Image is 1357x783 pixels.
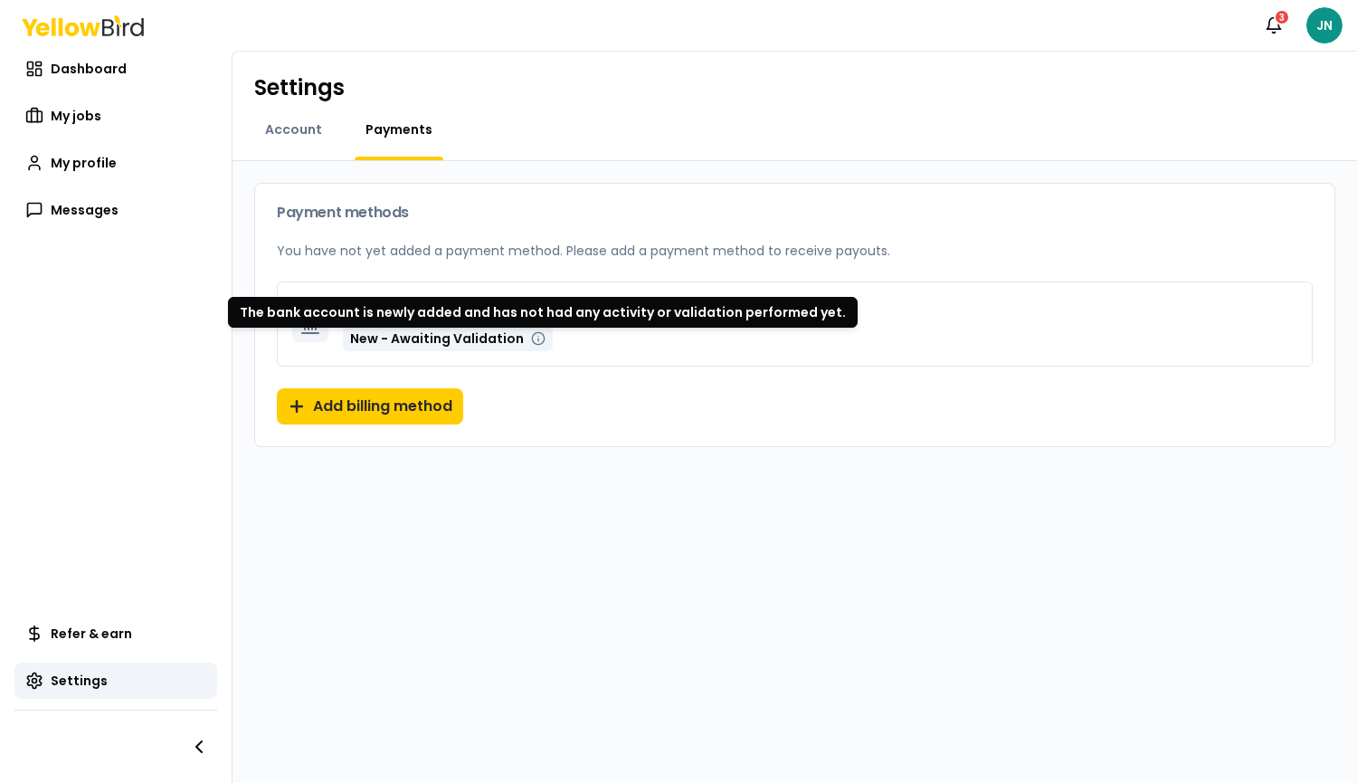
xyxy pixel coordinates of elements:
[14,663,217,699] a: Settings
[14,98,217,134] a: My jobs
[14,616,217,652] a: Refer & earn
[265,120,322,138] span: Account
[51,107,101,125] span: My jobs
[1306,7,1343,43] span: JN
[14,145,217,181] a: My profile
[240,303,846,321] p: The bank account is newly added and has not had any activity or validation performed yet.
[14,51,217,87] a: Dashboard
[277,388,463,425] button: Add billing method
[277,205,1313,220] h3: Payment methods
[277,242,1313,260] p: You have not yet added a payment method. Please add a payment method to receive payouts.
[254,73,1335,102] h1: Settings
[51,672,108,690] span: Settings
[355,120,443,138] a: Payments
[51,60,127,78] span: Dashboard
[350,329,524,348] span: New - Awaiting Validation
[51,154,117,172] span: My profile
[14,192,217,228] a: Messages
[254,120,333,138] a: Account
[51,201,119,219] span: Messages
[1274,9,1290,25] div: 3
[51,625,132,643] span: Refer & earn
[365,120,432,138] span: Payments
[1256,7,1292,43] button: 3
